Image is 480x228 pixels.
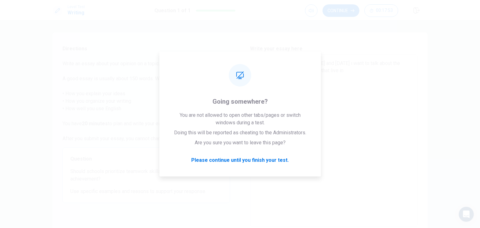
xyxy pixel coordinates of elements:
[62,45,230,52] span: Directions
[82,121,108,126] strong: 20 minutes
[70,155,222,163] span: Question
[62,60,230,142] span: Write an essay about your opinion on a topic. A good essay is usually about 150 words. We will ch...
[459,207,474,222] div: Open Intercom Messenger
[67,9,85,17] h1: Writing
[70,188,222,195] span: Use specific examples and reasons to support your response.
[154,7,191,14] h1: Question 1 of 1
[250,45,417,52] h6: Write your essay here
[322,4,359,17] button: Continue
[70,168,222,183] span: Should schools prioritize teamwork skills over individual achievement?
[67,5,85,9] span: Level Test
[376,8,393,13] span: 00:17:53
[364,4,398,17] button: 00:17:53
[254,60,413,222] textarea: Hi my name is [PERSON_NAME] and [DATE] ı want to talk about the pollar bears and other animals th...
